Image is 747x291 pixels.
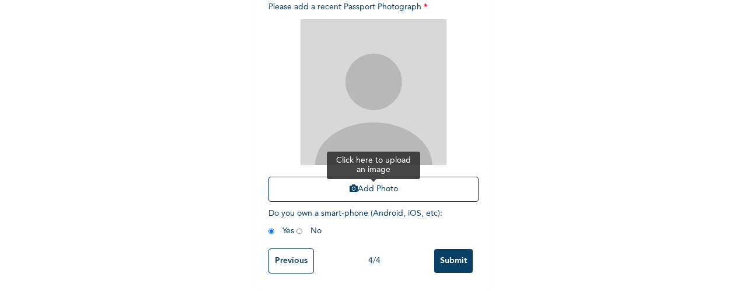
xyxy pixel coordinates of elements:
input: Previous [268,248,314,274]
span: Do you own a smart-phone (Android, iOS, etc) : Yes No [268,209,442,235]
button: Add Photo [268,177,479,202]
span: Please add a recent Passport Photograph [268,3,479,208]
img: Crop [301,19,446,165]
div: 4 / 4 [314,255,434,267]
input: Submit [434,249,473,273]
